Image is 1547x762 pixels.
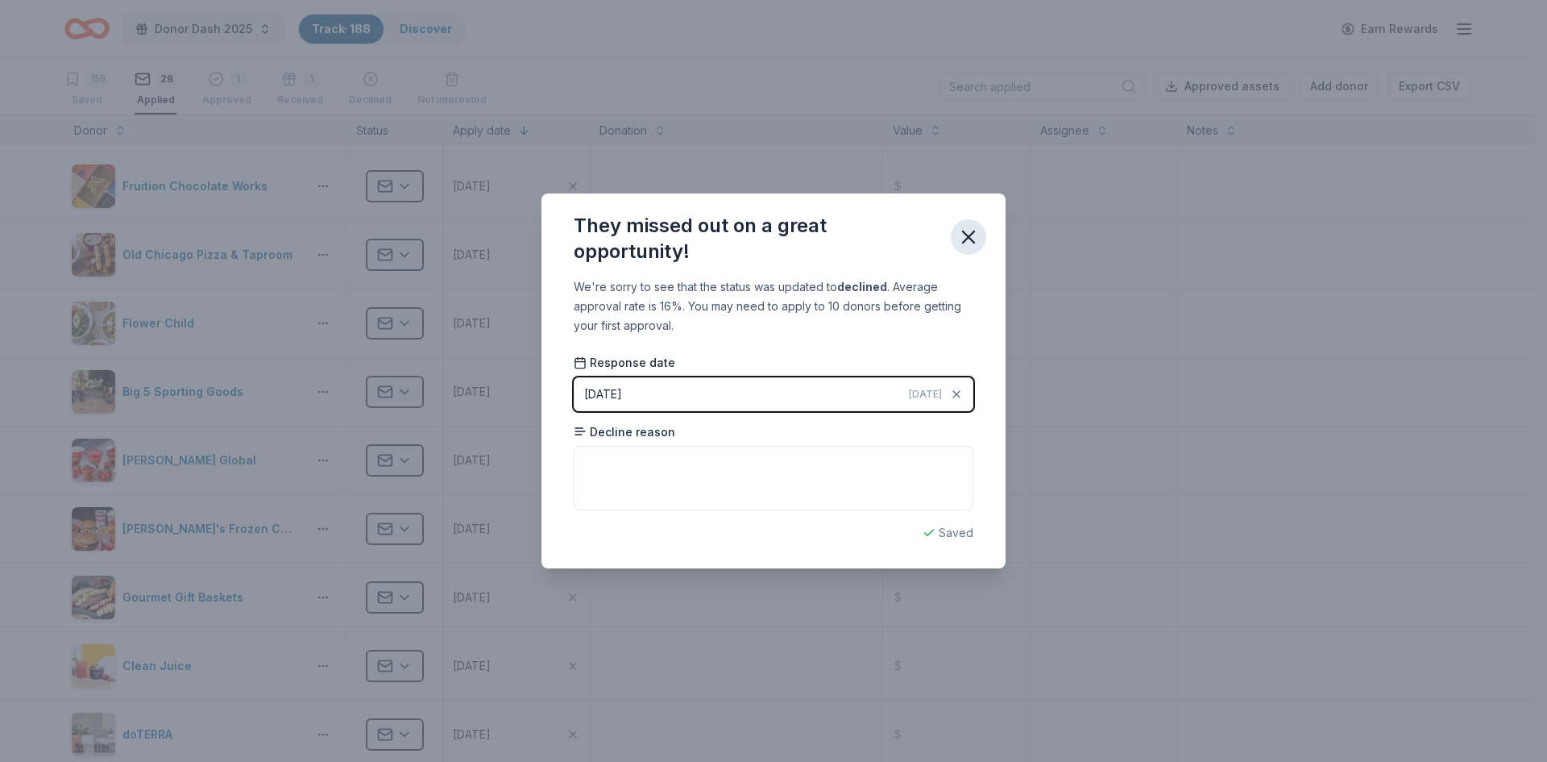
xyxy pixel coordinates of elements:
div: [DATE] [584,385,622,404]
span: Response date [574,355,675,371]
div: They missed out on a great opportunity! [574,213,938,264]
span: Decline reason [574,424,675,440]
button: [DATE][DATE] [574,377,973,411]
span: [DATE] [909,388,942,401]
div: We're sorry to see that the status was updated to . Average approval rate is 16%. You may need to... [574,277,973,335]
b: declined [837,280,887,294]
